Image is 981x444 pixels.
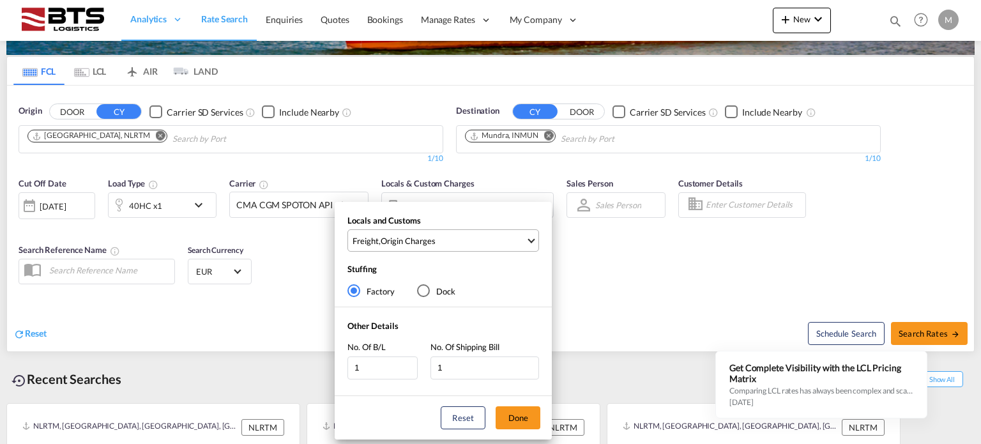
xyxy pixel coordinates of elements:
md-select: Select Locals and Customs: Freight, Origin Charges [347,229,539,252]
span: Stuffing [347,264,377,274]
span: Other Details [347,321,399,331]
div: Origin Charges [381,235,436,247]
div: Freight [353,235,379,247]
input: No. Of B/L [347,356,418,379]
md-radio-button: Factory [347,284,395,297]
span: No. Of B/L [347,342,386,352]
span: No. Of Shipping Bill [430,342,499,352]
input: No. Of Shipping Bill [430,356,539,379]
button: Reset [441,406,485,429]
span: , [353,235,526,247]
span: Locals and Customs [347,215,421,226]
md-radio-button: Dock [417,284,455,297]
button: Done [496,406,540,429]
